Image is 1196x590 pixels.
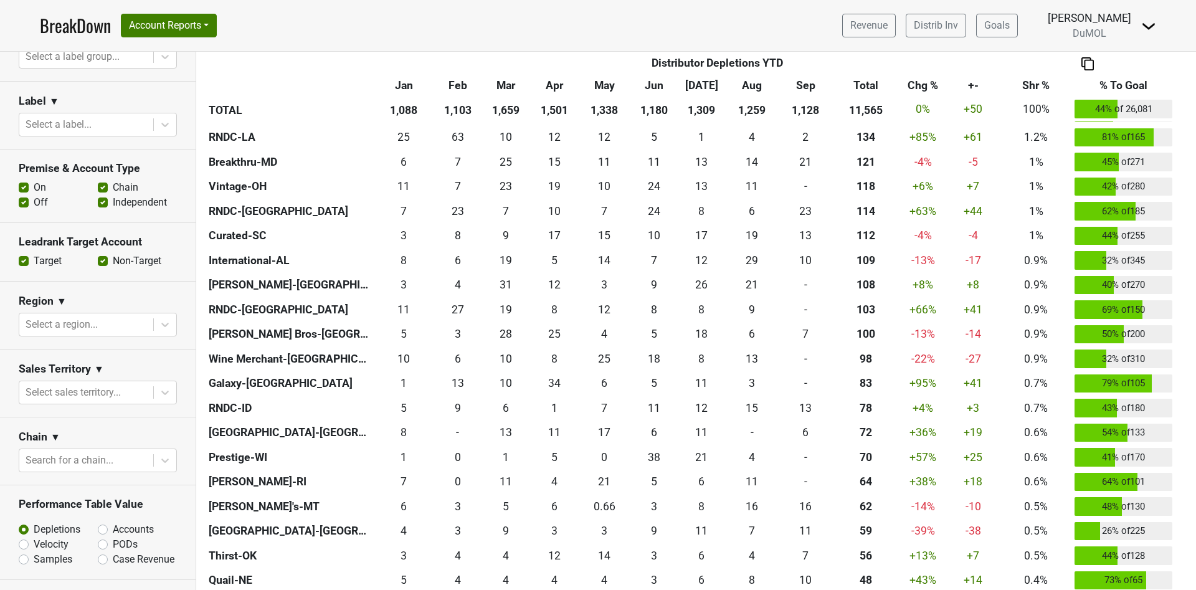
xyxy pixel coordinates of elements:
td: 6.834 [630,248,678,273]
div: 12 [581,129,628,145]
div: - [782,178,829,194]
div: 1 [681,129,722,145]
div: 9 [484,227,528,244]
div: 27 [437,302,478,318]
td: 12.68 [678,174,725,199]
div: 6 [377,154,431,170]
div: -14 [949,326,997,342]
div: 7 [634,252,675,269]
td: 8.12 [630,297,678,322]
td: 14.668 [531,150,578,174]
td: 3.32 [578,273,631,298]
th: Jul: activate to sort column ascending [678,74,725,97]
td: -22 % [899,346,946,371]
div: 5 [634,129,675,145]
span: DuMOL [1073,27,1106,39]
div: 8 [534,351,575,367]
th: TOTAL [206,97,374,121]
td: 13.167 [678,150,725,174]
td: 19.19 [531,174,578,199]
td: 28.16 [482,322,531,347]
div: 25 [581,351,628,367]
div: 3 [377,277,431,293]
td: 5.33 [374,322,434,347]
th: May: activate to sort column ascending [578,74,631,97]
div: -17 [949,252,997,269]
th: 1,103 [434,97,482,121]
th: 1,180 [630,97,678,121]
div: +41 [949,302,997,318]
th: [PERSON_NAME] Bros-[GEOGRAPHIC_DATA] [206,322,374,347]
td: +6 % [899,174,946,199]
label: Accounts [113,522,154,537]
div: - [782,302,829,318]
div: - [782,351,829,367]
td: 8.5 [630,273,678,298]
td: 6.5 [434,150,482,174]
td: 13.333 [725,346,779,371]
div: 7 [437,154,478,170]
th: 103.320 [832,297,899,322]
div: 8 [437,227,478,244]
div: 114 [835,203,897,219]
label: Samples [34,552,72,567]
div: 31 [484,277,528,293]
h3: Region [19,295,54,308]
h3: Premise & Account Type [19,162,177,175]
th: Breakthru-MD [206,150,374,174]
td: 11.48 [374,297,434,322]
td: 8.82 [725,297,779,322]
div: 13 [681,154,722,170]
div: 23 [437,203,478,219]
div: 26 [681,277,722,293]
td: 25.168 [578,346,631,371]
label: PODs [113,537,138,552]
th: Jun: activate to sort column ascending [630,74,678,97]
div: 7 [484,203,528,219]
div: 108 [835,277,897,293]
div: 21 [782,154,829,170]
div: 28 [484,326,528,342]
label: Chain [113,180,138,195]
th: 98.331 [832,346,899,371]
div: 10 [581,178,628,194]
td: 4 [578,322,631,347]
td: 11.667 [531,125,578,150]
td: 5 [630,125,678,150]
div: 8 [681,302,722,318]
span: ▼ [94,362,104,377]
label: Independent [113,195,167,210]
td: +8 % [899,273,946,298]
div: 5 [377,326,431,342]
div: 12 [681,252,722,269]
td: +85 % [899,125,946,150]
td: 5.66 [725,322,779,347]
td: 1% [1000,199,1072,224]
div: 17 [534,227,575,244]
div: +8 [949,277,997,293]
div: 3 [437,326,478,342]
a: Goals [976,14,1018,37]
div: 13 [728,351,776,367]
td: 11.001 [630,150,678,174]
th: Total: activate to sort column ascending [832,74,899,97]
th: Vintage-OH [206,174,374,199]
td: 8.833 [482,224,531,249]
td: 24.667 [482,150,531,174]
td: 1% [1000,224,1072,249]
th: Curated-SC [206,224,374,249]
div: 10 [634,227,675,244]
th: Distributor Depletions YTD [434,52,1000,74]
th: 109.166 [832,248,899,273]
div: 7 [782,326,829,342]
label: Velocity [34,537,69,552]
div: 6 [437,351,478,367]
img: Copy to clipboard [1081,57,1094,70]
td: 0.9% [1000,297,1072,322]
td: 4.5 [531,248,578,273]
div: 63 [437,129,478,145]
div: - [782,277,829,293]
div: 24 [634,203,675,219]
td: 8.32 [531,297,578,322]
th: Mar: activate to sort column ascending [482,74,531,97]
